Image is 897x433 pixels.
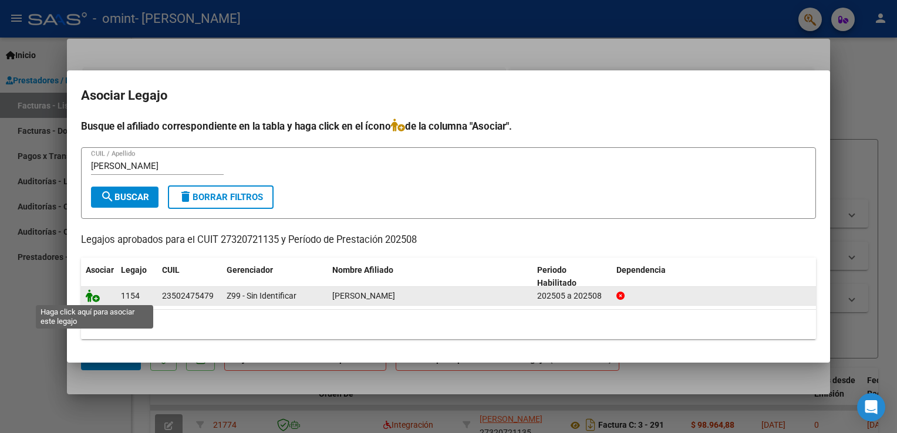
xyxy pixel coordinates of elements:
p: Legajos aprobados para el CUIT 27320721135 y Período de Prestación 202508 [81,233,816,248]
datatable-header-cell: Legajo [116,258,157,296]
span: Gerenciador [227,265,273,275]
mat-icon: search [100,190,114,204]
div: 202505 a 202508 [537,289,607,303]
div: 1 registros [81,310,816,339]
span: Asociar [86,265,114,275]
span: Nombre Afiliado [332,265,393,275]
h2: Asociar Legajo [81,84,816,107]
datatable-header-cell: Periodo Habilitado [532,258,612,296]
div: 23502475479 [162,289,214,303]
h4: Busque el afiliado correspondiente en la tabla y haga click en el ícono de la columna "Asociar". [81,119,816,134]
span: Periodo Habilitado [537,265,576,288]
span: Z99 - Sin Identificar [227,291,296,300]
span: Dependencia [616,265,666,275]
span: CUIL [162,265,180,275]
datatable-header-cell: CUIL [157,258,222,296]
button: Buscar [91,187,159,208]
datatable-header-cell: Asociar [81,258,116,296]
span: RUCHINSKY PABLO ALBERTO [332,291,395,300]
div: Open Intercom Messenger [857,393,885,421]
mat-icon: delete [178,190,193,204]
span: Legajo [121,265,147,275]
span: Borrar Filtros [178,192,263,202]
datatable-header-cell: Nombre Afiliado [328,258,532,296]
datatable-header-cell: Dependencia [612,258,817,296]
button: Borrar Filtros [168,185,274,209]
span: 1154 [121,291,140,300]
span: Buscar [100,192,149,202]
datatable-header-cell: Gerenciador [222,258,328,296]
